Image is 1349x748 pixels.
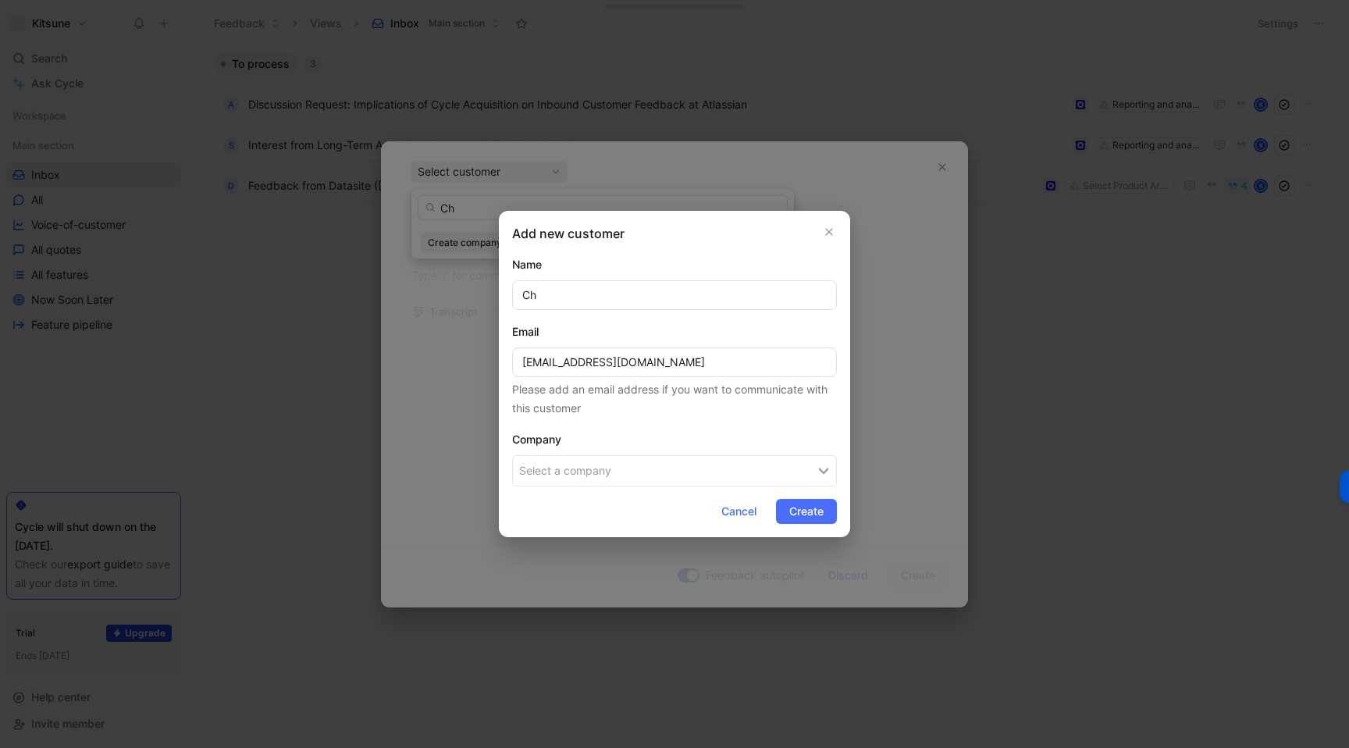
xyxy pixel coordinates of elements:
[512,280,837,310] input: Customer name
[512,380,837,418] div: Please add an email address if you want to communicate with this customer
[708,499,770,524] button: Cancel
[512,322,837,341] div: Email
[512,455,837,486] button: Select a company
[512,430,837,449] h2: Company
[789,502,824,521] span: Create
[512,224,625,243] h2: Add new customer
[512,347,837,377] input: Customer email
[721,502,756,521] span: Cancel
[512,255,837,274] div: Name
[776,499,837,524] button: Create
